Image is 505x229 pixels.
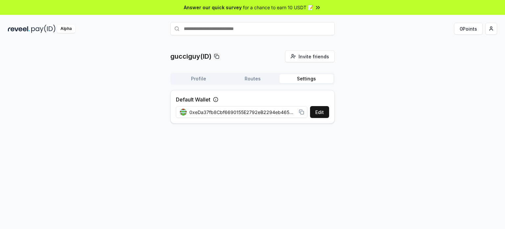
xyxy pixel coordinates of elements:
[184,4,242,11] span: Answer our quick survey
[285,50,335,62] button: Invite friends
[243,4,313,11] span: for a chance to earn 10 USDT 📝
[57,25,75,33] div: Alpha
[176,96,210,103] label: Default Wallet
[226,74,279,83] button: Routes
[31,25,56,33] img: pay_id
[299,53,329,60] span: Invite friends
[279,74,333,83] button: Settings
[310,106,329,118] button: Edit
[189,109,296,116] span: 0xeDa37fb8Cbf6690155E2792eB2294eb465D1cbAC
[172,74,226,83] button: Profile
[170,52,211,61] p: gucciguy(ID)
[8,25,30,33] img: reveel_dark
[454,23,483,35] button: 0Points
